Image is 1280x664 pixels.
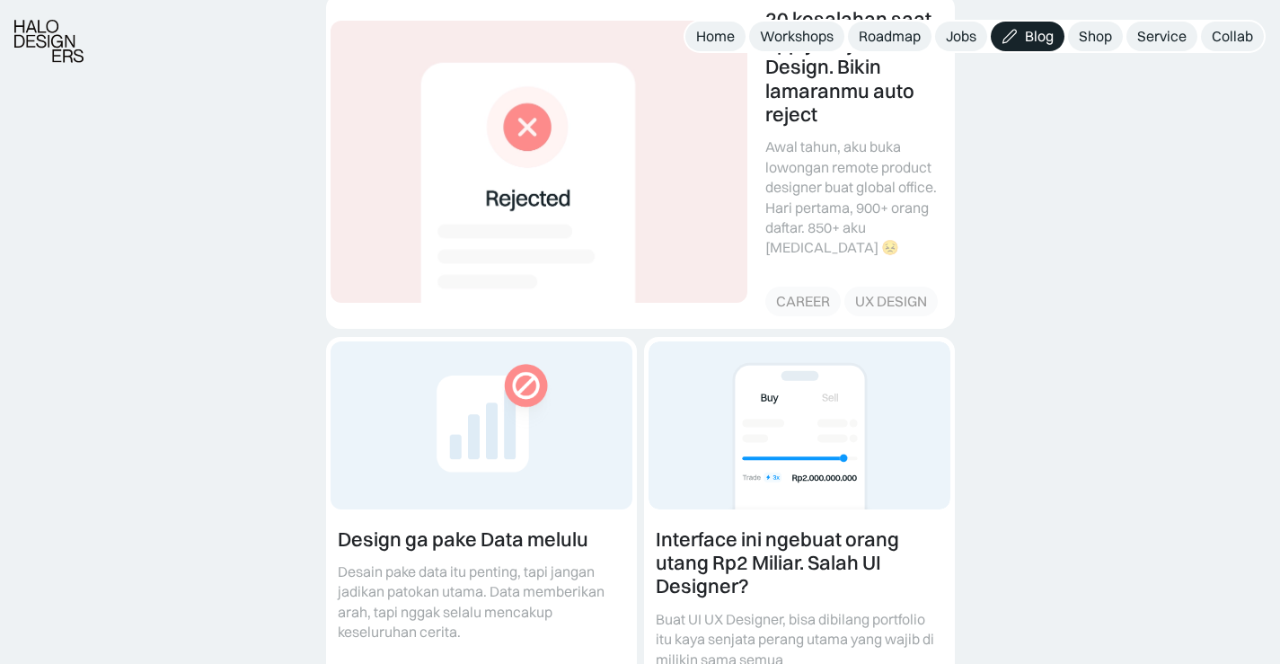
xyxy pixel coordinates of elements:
a: Home [685,22,746,51]
a: Workshops [749,22,844,51]
a: Service [1126,22,1197,51]
a: Jobs [935,22,987,51]
div: Service [1137,27,1187,46]
div: Blog [1025,27,1054,46]
div: Shop [1079,27,1112,46]
div: Collab [1212,27,1253,46]
a: Shop [1068,22,1123,51]
div: Home [696,27,735,46]
a: Blog [991,22,1064,51]
div: Roadmap [859,27,921,46]
div: Workshops [760,27,834,46]
a: Roadmap [848,22,931,51]
a: Collab [1201,22,1264,51]
div: Jobs [946,27,976,46]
